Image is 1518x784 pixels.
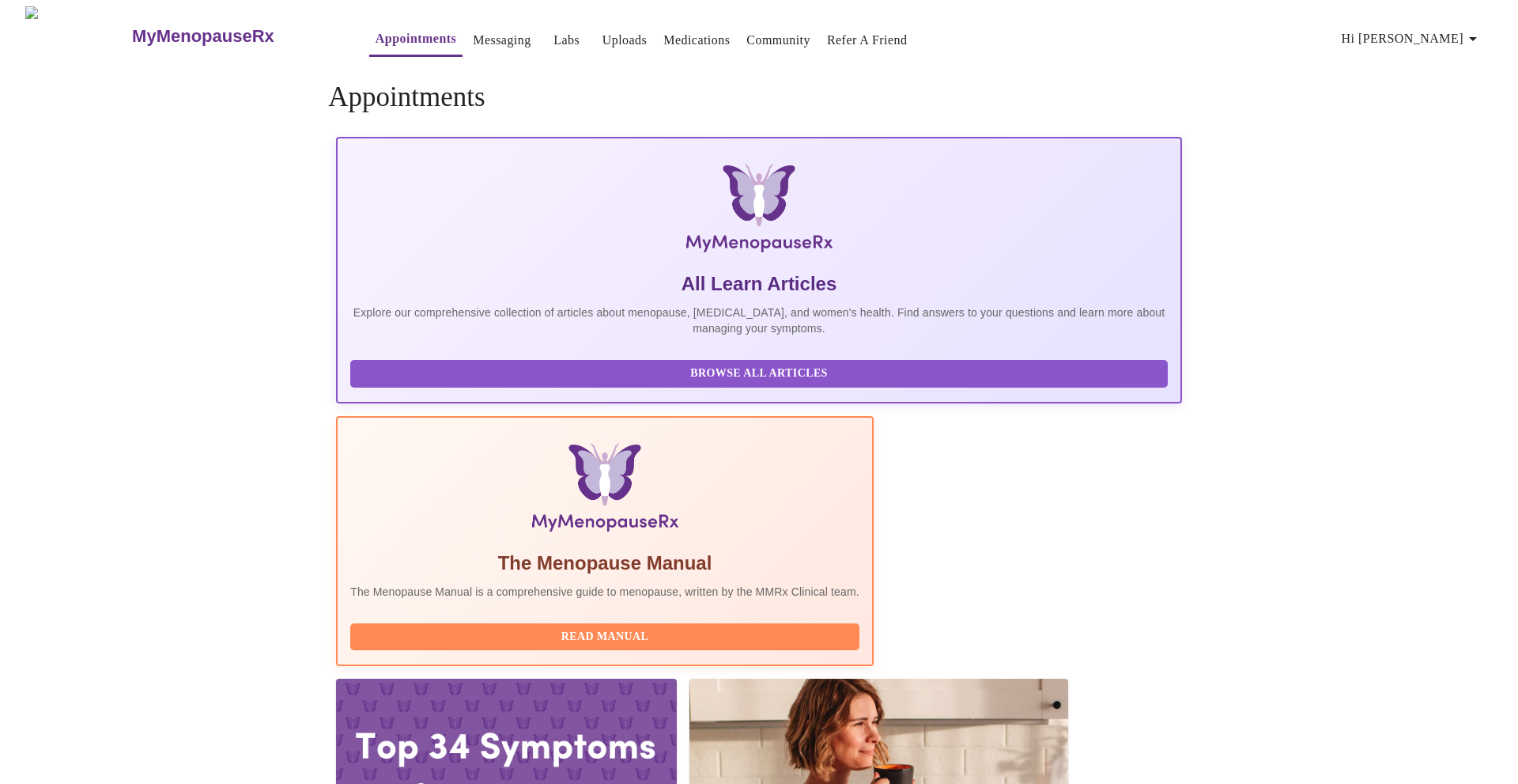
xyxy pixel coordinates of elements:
[746,29,810,51] a: Community
[473,29,531,51] a: Messaging
[369,23,463,57] button: Appointments
[478,164,1040,259] img: MyMenopauseRx Logo
[663,29,730,51] a: Medications
[350,584,859,600] p: The Menopause Manual is a comprehensive guide to menopause, written by the MMRx Clinical team.
[431,443,778,538] img: Menopause Manual
[553,29,580,51] a: Labs
[350,271,1168,297] h5: All Learn Articles
[350,365,1172,379] a: Browse All Articles
[596,25,654,56] button: Uploads
[1335,23,1489,55] button: Hi [PERSON_NAME]
[350,629,863,642] a: Read Manual
[1342,28,1482,50] span: Hi [PERSON_NAME]
[827,29,908,51] a: Refer a Friend
[350,360,1168,388] button: Browse All Articles
[350,551,859,576] h5: The Menopause Manual
[376,28,456,50] a: Appointments
[25,6,130,66] img: MyMenopauseRx Logo
[328,81,1190,113] h4: Appointments
[740,25,817,56] button: Community
[542,25,592,56] button: Labs
[130,9,338,64] a: MyMenopauseRx
[366,627,844,647] span: Read Manual
[132,26,274,47] h3: MyMenopauseRx
[350,623,859,651] button: Read Manual
[366,364,1152,384] span: Browse All Articles
[821,25,914,56] button: Refer a Friend
[657,25,736,56] button: Medications
[350,305,1168,336] p: Explore our comprehensive collection of articles about menopause, [MEDICAL_DATA], and women's hea...
[602,29,648,51] a: Uploads
[466,25,537,56] button: Messaging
